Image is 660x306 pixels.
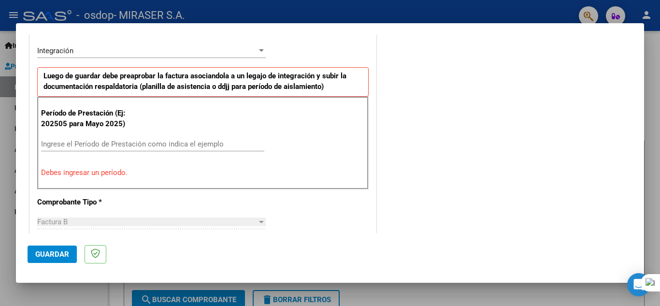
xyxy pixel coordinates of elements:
strong: Luego de guardar debe preaprobar la factura asociandola a un legajo de integración y subir la doc... [43,72,346,91]
div: Open Intercom Messenger [627,273,650,296]
span: Factura B [37,218,68,226]
span: Integración [37,46,73,55]
button: Guardar [28,246,77,263]
p: Período de Prestación (Ej: 202505 para Mayo 2025) [41,108,138,130]
p: Debes ingresar un período. [41,167,365,178]
p: Comprobante Tipo * [37,197,137,208]
span: Guardar [35,250,69,259]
